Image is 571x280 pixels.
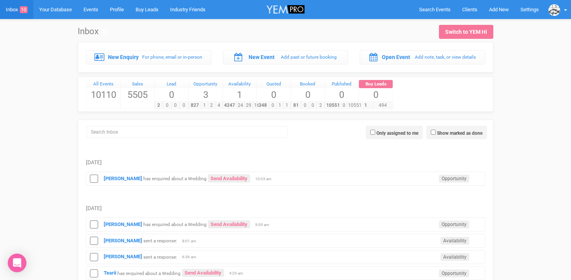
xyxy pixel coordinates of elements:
div: Switch to YEM Hi [445,28,487,36]
small: For phone, email or in-person [142,54,202,60]
span: 10551 [346,102,363,109]
small: sent a response: [143,238,177,243]
span: Availability [440,237,469,245]
span: 1 [283,102,291,109]
span: 29 [244,102,253,109]
a: [PERSON_NAME] [104,254,142,259]
a: Opportunity [189,80,223,89]
small: has enquired about a Wedding [143,222,207,227]
span: 0 [269,102,276,109]
span: 3 [189,88,223,101]
span: 1 [276,102,284,109]
h5: [DATE] [86,205,485,211]
span: 0 [291,88,325,101]
div: Buy Leads [359,80,393,89]
span: 1 [201,102,208,109]
a: Quoted [257,80,291,89]
label: Only assigned to me [376,130,418,137]
a: All Events [87,80,120,89]
a: Switch to YEM Hi [439,25,493,39]
span: 0 [163,102,172,109]
span: 10:03 am [255,176,275,182]
span: Clients [462,7,477,12]
a: Open Event Add note, task, or view details [360,50,485,64]
span: 0 [325,88,359,101]
span: 0 [341,102,347,109]
span: 2 [317,102,325,109]
a: Published [325,80,359,89]
span: 0 [155,88,188,101]
span: 9:09 am [255,222,275,228]
span: 10110 [87,88,120,101]
span: Availability [440,253,469,261]
span: 494 [373,102,393,109]
span: 827 [188,102,201,109]
div: Open Intercom Messenger [8,254,26,272]
a: [PERSON_NAME] [104,238,142,243]
a: Sales [121,80,155,89]
a: [PERSON_NAME] [104,176,142,181]
h1: Inbox [78,27,108,36]
span: 4247 [223,102,237,109]
img: data [548,4,560,16]
a: Lead [155,80,188,89]
span: Opportunity [439,175,469,183]
span: 0 [309,102,317,109]
a: Send Availability [208,220,250,228]
label: Show marked as done [437,130,482,137]
a: [PERSON_NAME] [104,221,142,227]
span: 81 [291,102,301,109]
small: Add note, task, or view details [415,54,476,60]
span: Opportunity [439,270,469,277]
a: New Enquiry For phone, email or in-person [86,50,211,64]
label: New Event [249,53,275,61]
small: has enquired about a Wedding [143,176,207,181]
span: 10551 [325,102,341,109]
a: Send Availability [182,269,224,277]
a: New Event Add past or future booking [223,50,348,64]
span: Search Events [419,7,451,12]
span: 2 [154,102,163,109]
a: Send Availability [208,174,250,183]
label: Open Event [382,53,410,61]
span: 2 [208,102,215,109]
span: 16 [252,102,261,109]
span: Opportunity [439,221,469,228]
span: 1 [359,102,373,109]
span: 0 [171,102,180,109]
span: 0 [257,88,291,101]
a: Tearii [104,270,116,276]
small: sent a response: [143,254,177,259]
span: 8:01 am [182,238,202,244]
span: Add New [489,7,509,12]
label: New Enquiry [108,53,139,61]
span: 0 [359,88,393,101]
small: has enquired about a Wedding [117,270,181,276]
span: 348 [256,102,269,109]
span: 1 [223,88,257,101]
h5: [DATE] [86,160,485,165]
span: 10 [20,6,28,13]
small: Add past or future booking [281,54,337,60]
a: Booked [291,80,325,89]
span: 5505 [121,88,155,101]
span: 4:29 am [229,271,249,276]
span: 0 [301,102,309,109]
span: 24 [236,102,245,109]
span: 6:36 am [182,254,202,260]
span: 4 [215,102,222,109]
a: Availability [223,80,257,89]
